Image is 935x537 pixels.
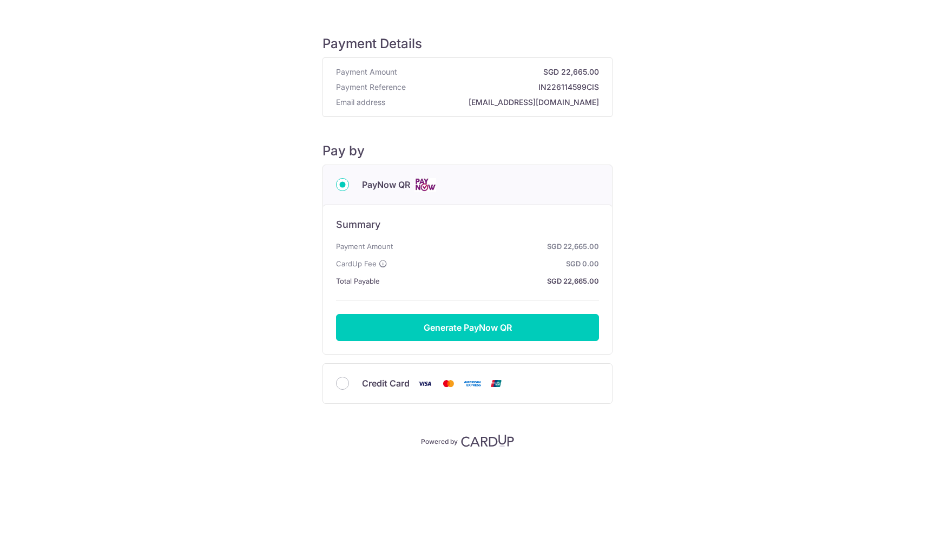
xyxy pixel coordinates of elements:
strong: IN226114599CIS [410,82,599,93]
span: Payment Amount [336,67,397,77]
img: Cards logo [414,178,436,192]
h5: Payment Details [322,36,613,52]
span: Credit Card [362,377,410,390]
h6: Summary [336,218,599,231]
button: Generate PayNow QR [336,314,599,341]
img: CardUp [461,434,514,447]
img: American Express [462,377,483,390]
span: Email address [336,97,385,108]
strong: SGD 22,665.00 [397,240,599,253]
strong: [EMAIL_ADDRESS][DOMAIN_NAME] [390,97,599,108]
strong: SGD 0.00 [392,257,599,270]
div: PayNow QR Cards logo [336,178,599,192]
img: Visa [414,377,436,390]
span: Total Payable [336,274,380,287]
span: Payment Reference [336,82,406,93]
span: PayNow QR [362,178,410,191]
img: Union Pay [485,377,507,390]
strong: SGD 22,665.00 [401,67,599,77]
span: CardUp Fee [336,257,377,270]
div: Credit Card Visa Mastercard American Express Union Pay [336,377,599,390]
strong: SGD 22,665.00 [384,274,599,287]
img: Mastercard [438,377,459,390]
span: Payment Amount [336,240,393,253]
p: Powered by [421,435,458,446]
h5: Pay by [322,143,613,159]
